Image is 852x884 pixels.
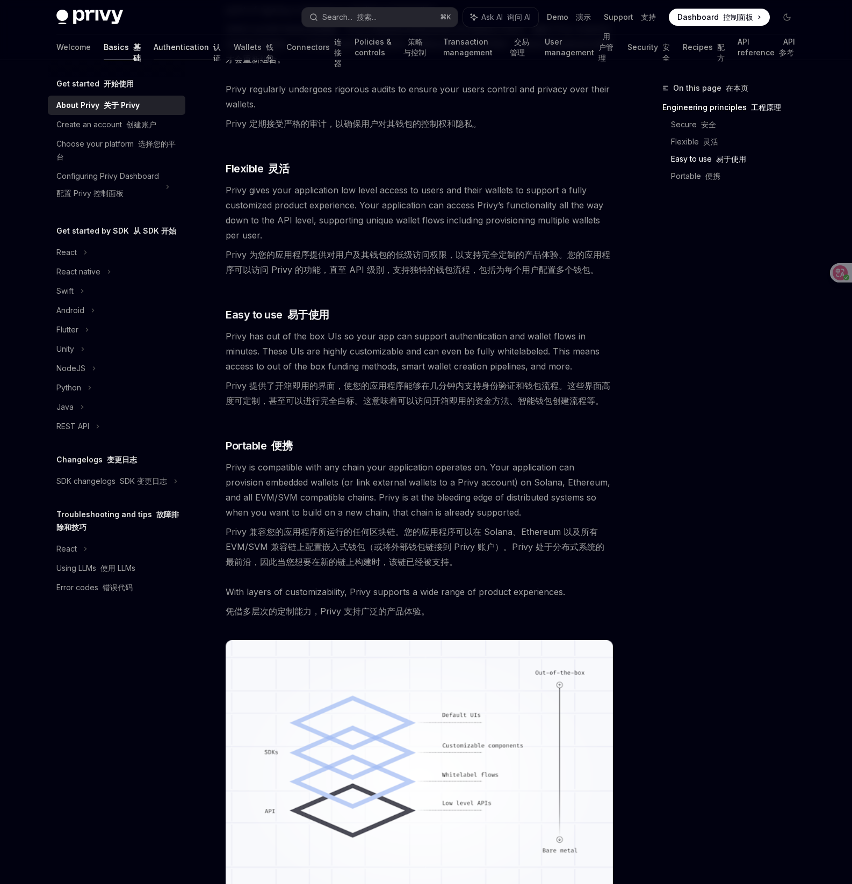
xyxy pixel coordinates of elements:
[355,34,430,60] a: Policies & controls 策略与控制
[56,381,81,394] div: Python
[154,34,221,60] a: Authentication 认证
[56,304,84,317] div: Android
[56,265,100,278] div: React native
[778,9,796,26] button: Toggle dark mode
[56,10,123,25] img: dark logo
[669,9,770,26] a: Dashboard 控制面板
[226,118,481,129] font: Privy 定期接受严格的审计，以确保用户对其钱包的控制权和隐私。
[56,475,167,488] div: SDK changelogs
[751,103,781,112] font: 工程原理
[701,120,716,129] font: 安全
[103,583,133,592] font: 错误代码
[56,34,91,60] a: Welcome
[641,12,656,21] font: 支持
[683,34,725,60] a: Recipes 配方
[133,42,141,62] font: 基础
[56,323,78,336] div: Flutter
[56,77,134,90] h5: Get started
[677,12,753,23] span: Dashboard
[226,584,613,623] span: With layers of customizability, Privy supports a wide range of product experiences.
[481,12,531,23] span: Ask AI
[56,170,159,204] div: Configuring Privy Dashboard
[507,12,531,21] font: 询问 AI
[226,161,289,176] span: Flexible
[705,171,720,180] font: 便携
[671,116,804,133] a: Secure 安全
[627,34,670,60] a: Security 安全
[604,12,656,23] a: Support 支持
[234,34,273,60] a: Wallets 钱包
[56,224,176,237] h5: Get started by SDK
[662,42,670,62] font: 安全
[56,420,89,433] div: REST API
[598,32,613,62] font: 用户管理
[671,133,804,150] a: Flexible 灵活
[104,100,140,110] font: 关于 Privy
[403,37,426,57] font: 策略与控制
[56,189,124,198] font: 配置 Privy 控制面板
[268,162,289,175] font: 灵活
[56,362,85,375] div: NodeJS
[443,34,532,60] a: Transaction management 交易管理
[662,99,804,116] a: Engineering principles 工程原理
[133,226,176,235] font: 从 SDK 开始
[463,8,538,27] button: Ask AI 询问 AI
[266,42,273,62] font: 钱包
[56,562,135,575] div: Using LLMs
[322,11,377,24] div: Search...
[226,249,610,275] font: Privy 为您的应用程序提供对用户及其钱包的低级访问权限，以支持完全定制的产品体验。您的应用程序可以访问 Privy 的功能，直至 API 级别，支持独特的钱包流程，包括为每个用户配置多个钱包。
[717,42,725,62] font: 配方
[126,120,156,129] font: 创建账户
[440,13,451,21] span: ⌘ K
[703,137,718,146] font: 灵活
[56,343,74,356] div: Unity
[226,526,604,567] font: Privy 兼容您的应用程序所运行的任何区块链。您的应用程序可以在 Solana、Ethereum 以及所有 EVM/SVM 兼容链上配置嵌入式钱包（或将外部钱包链接到 Privy 账户）。Pr...
[56,401,74,414] div: Java
[226,307,329,322] span: Easy to use
[48,578,185,597] a: Error codes 错误代码
[56,285,74,298] div: Swift
[716,154,746,163] font: 易于使用
[56,581,133,594] div: Error codes
[213,42,221,62] font: 认证
[673,82,748,95] span: On this page
[104,34,141,60] a: Basics 基础
[726,83,748,92] font: 在本页
[226,380,610,406] font: Privy 提供了开箱即用的界面，使您的应用程序能够在几分钟内支持身份验证和钱包流程。这些界面高度可定制，甚至可以进行完全白标。这意味着可以访问开箱即用的资金方法、智能钱包创建流程等。
[547,12,591,23] a: Demo 演示
[738,34,796,60] a: API reference API 参考
[357,12,377,21] font: 搜索...
[100,563,135,573] font: 使用 LLMs
[120,476,167,486] font: SDK 变更日志
[723,12,753,21] font: 控制面板
[104,79,134,88] font: 开始使用
[226,82,613,135] span: Privy regularly undergoes rigorous audits to ensure your users control and privacy over their wal...
[671,150,804,168] a: Easy to use 易于使用
[56,453,137,466] h5: Changelogs
[56,246,77,259] div: React
[226,438,292,453] span: Portable
[48,115,185,134] a: Create an account 创建账户
[286,34,342,60] a: Connectors 连接器
[56,137,179,163] div: Choose your platform
[48,96,185,115] a: About Privy 关于 Privy
[226,606,430,617] font: 凭借多层次的定制能力，Privy 支持广泛的产品体验。
[107,455,137,464] font: 变更日志
[287,308,329,321] font: 易于使用
[226,329,613,412] span: Privy has out of the box UIs so your app can support authentication and wallet flows in minutes. ...
[48,559,185,578] a: Using LLMs 使用 LLMs
[56,508,185,534] h5: Troubleshooting and tips
[302,8,458,27] button: Search... 搜索...⌘K
[576,12,591,21] font: 演示
[226,183,613,281] span: Privy gives your application low level access to users and their wallets to support a fully custo...
[545,34,615,60] a: User management 用户管理
[48,134,185,166] a: Choose your platform 选择您的平台
[510,37,529,57] font: 交易管理
[226,460,613,574] span: Privy is compatible with any chain your application operates on. Your application can provision e...
[271,439,292,452] font: 便携
[56,99,140,112] div: About Privy
[671,168,804,185] a: Portable 便携
[56,542,77,555] div: React
[334,37,342,68] font: 连接器
[56,118,156,131] div: Create an account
